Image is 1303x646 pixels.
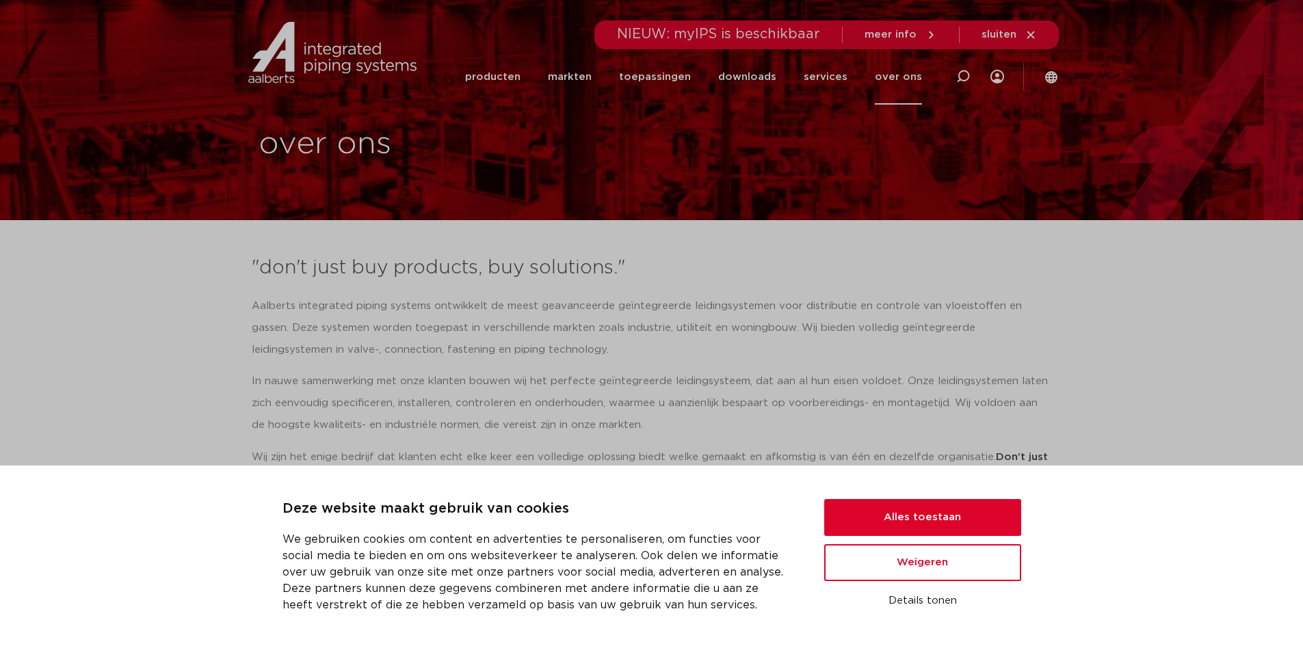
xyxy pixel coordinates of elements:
button: Alles toestaan [824,499,1021,536]
h1: over ons [259,122,645,166]
div: my IPS [990,49,1004,105]
a: producten [465,49,521,105]
span: NIEUW: myIPS is beschikbaar [617,27,820,41]
p: Wij zijn het enige bedrijf dat klanten echt elke keer een volledige oplossing biedt welke gemaakt... [252,446,1052,490]
button: Weigeren [824,544,1021,581]
a: toepassingen [619,49,691,105]
p: Aalberts integrated piping systems ontwikkelt de meest geavanceerde geïntegreerde leidingsystemen... [252,295,1052,361]
a: services [804,49,847,105]
a: markten [548,49,592,105]
a: meer info [865,29,937,41]
a: over ons [875,49,922,105]
h3: "don't just buy products, buy solutions." [252,254,1052,282]
a: downloads [718,49,776,105]
a: sluiten [982,29,1037,41]
span: meer info [865,29,917,40]
button: Details tonen [824,589,1021,613]
p: Deze website maakt gebruik van cookies [282,498,791,520]
p: In nauwe samenwerking met onze klanten bouwen wij het perfecte geïntegreerde leidingsysteem, dat ... [252,371,1052,436]
p: We gebruiken cookies om content en advertenties te personaliseren, om functies voor social media ... [282,531,791,613]
nav: Menu [465,49,922,105]
span: sluiten [982,29,1016,40]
